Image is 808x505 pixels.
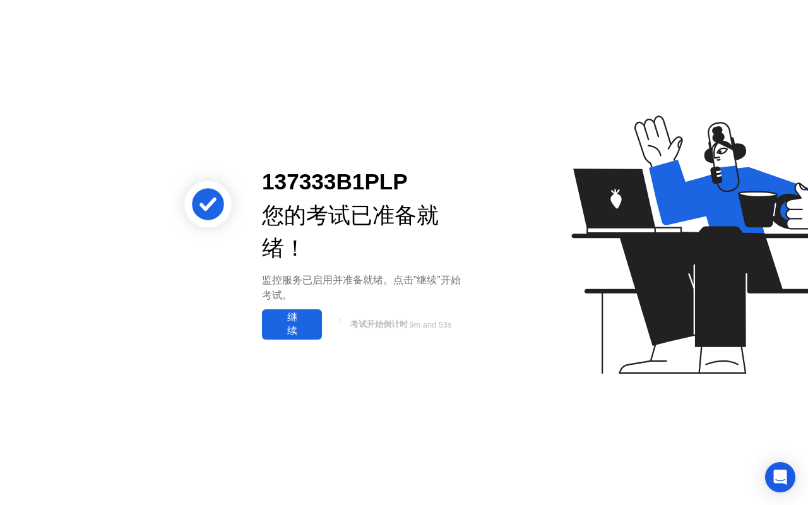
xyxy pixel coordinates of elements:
div: 继续 [266,311,318,338]
div: 您的考试已准备就绪！ [262,199,470,266]
button: 考试开始倒计时9m and 53s [328,312,470,336]
div: 137333B1PLP [262,165,470,199]
span: 9m and 53s [409,320,451,330]
div: 监控服务已启用并准备就绪。点击”继续”开始考试。 [262,273,470,303]
div: Open Intercom Messenger [765,462,795,492]
button: 继续 [262,309,322,340]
